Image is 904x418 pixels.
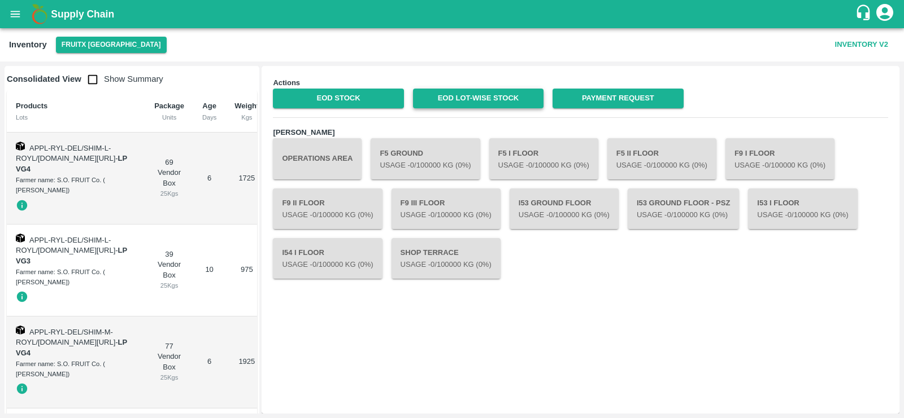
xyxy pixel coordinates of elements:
[553,89,683,108] a: Payment Request
[637,210,730,221] p: Usage - 0 /100000 Kg (0%)
[16,102,47,110] b: Products
[16,246,127,265] strong: LP VG3
[616,160,707,171] p: Usage - 0 /100000 Kg (0%)
[16,328,115,347] span: APPL-RYL-DEL/SHIM-M-ROYL/[DOMAIN_NAME][URL]
[401,259,492,270] p: Usage - 0 /100000 Kg (0%)
[16,236,115,255] span: APPL-RYL-DEL/SHIM-L-ROYL/[DOMAIN_NAME][URL]
[273,89,403,108] a: EOD Stock
[725,138,835,179] button: F9 I FloorUsage -0/100000 Kg (0%)
[273,238,382,279] button: I54 I FloorUsage -0/100000 Kg (0%)
[282,210,373,221] p: Usage - 0 /100000 Kg (0%)
[51,8,114,20] b: Supply Chain
[831,35,893,55] button: Inventory V2
[16,246,127,265] span: -
[519,210,610,221] p: Usage - 0 /100000 Kg (0%)
[607,138,716,179] button: F5 II FloorUsage -0/100000 Kg (0%)
[241,265,253,274] span: 975
[16,338,127,357] strong: LP VG4
[9,40,47,49] b: Inventory
[16,142,25,151] img: box
[154,280,184,291] div: 25 Kgs
[202,112,216,122] div: Days
[401,210,492,221] p: Usage - 0 /100000 Kg (0%)
[392,188,501,229] button: F9 III FloorUsage -0/100000 Kg (0%)
[282,259,373,270] p: Usage - 0 /100000 Kg (0%)
[154,112,184,122] div: Units
[154,157,184,199] div: 69 Vendor Box
[154,188,184,199] div: 25 Kgs
[193,133,225,225] td: 6
[273,78,300,87] b: Actions
[154,372,184,382] div: 25 Kgs
[757,210,848,221] p: Usage - 0 /100000 Kg (0%)
[875,2,895,26] div: account of current user
[16,359,136,380] div: Farmer name: S.O. FRUIT Co. ( [PERSON_NAME])
[193,316,225,408] td: 6
[16,267,136,288] div: Farmer name: S.O. FRUIT Co. ( [PERSON_NAME])
[748,188,857,229] button: I53 I FloorUsage -0/100000 Kg (0%)
[489,138,598,179] button: F5 I FloorUsage -0/100000 Kg (0%)
[2,1,28,27] button: open drawer
[273,138,362,179] button: Operations Area
[371,138,480,179] button: F5 GroundUsage -0/100000 Kg (0%)
[16,175,136,196] div: Farmer name: S.O. FRUIT Co. ( [PERSON_NAME])
[16,338,127,357] span: -
[628,188,739,229] button: I53 Ground Floor - PSZUsage -0/100000 Kg (0%)
[51,6,855,22] a: Supply Chain
[16,154,127,173] strong: LP VG4
[273,188,382,229] button: F9 II FloorUsage -0/100000 Kg (0%)
[28,3,51,25] img: logo
[498,160,589,171] p: Usage - 0 /100000 Kg (0%)
[238,357,255,366] span: 1925
[7,74,81,83] b: Consolidated View
[380,160,471,171] p: Usage - 0 /100000 Kg (0%)
[193,225,225,316] td: 10
[392,238,501,279] button: Shop TerraceUsage -0/100000 Kg (0%)
[56,37,167,53] button: Select DC
[154,249,184,291] div: 39 Vendor Box
[154,102,184,110] b: Package
[855,4,875,24] div: customer-support
[273,128,334,137] b: [PERSON_NAME]
[154,341,184,383] div: 77 Vendor Box
[16,234,25,243] img: box
[734,160,825,171] p: Usage - 0 /100000 Kg (0%)
[413,89,544,108] a: EOD Lot-wise Stock
[16,325,25,335] img: box
[16,154,127,173] span: -
[81,74,163,83] span: Show Summary
[16,112,136,122] div: Lots
[16,144,115,163] span: APPL-RYL-DEL/SHIM-L-ROYL/[DOMAIN_NAME][URL]
[202,102,216,110] b: Age
[234,112,259,122] div: Kgs
[234,102,259,110] b: Weight
[238,174,255,182] span: 1725
[510,188,619,229] button: I53 Ground FloorUsage -0/100000 Kg (0%)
